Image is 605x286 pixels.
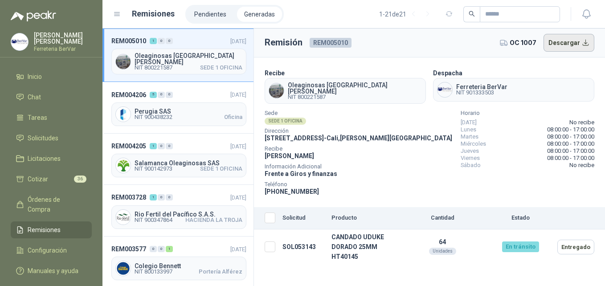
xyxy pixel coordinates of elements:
span: Configuración [28,245,67,255]
span: REM003728 [111,192,146,202]
span: Miércoles [461,140,486,147]
div: 0 [158,92,165,98]
th: Estado [487,207,554,229]
span: [PERSON_NAME] [265,152,314,159]
b: Recibe [265,69,285,77]
span: SEDE 1 OFICINA [200,166,242,172]
span: Salamanca Oleaginosas SAS [135,160,242,166]
span: 36 [74,176,86,183]
th: Seleccionar/deseleccionar [254,207,279,229]
span: Oleaginosas [GEOGRAPHIC_DATA][PERSON_NAME] [288,82,422,94]
div: 0 [166,92,173,98]
a: Generadas [237,7,282,22]
a: Cotizar36 [11,171,92,188]
a: REM005010100[DATE] Company LogoOleaginosas [GEOGRAPHIC_DATA][PERSON_NAME]NIT 800221587SEDE 1 OFICINA [102,29,253,82]
span: Manuales y ayuda [28,266,78,276]
span: SEDE 1 OFICINA [200,65,242,70]
div: 0 [166,38,173,44]
span: [DATE] [230,143,246,150]
a: REM004206500[DATE] Company LogoPerugia SASNIT 900438232Oficina [102,82,253,133]
a: Tareas [11,109,92,126]
span: 08:00:00 - 17:00:00 [547,126,594,133]
span: 08:00:00 - 17:00:00 [547,133,594,140]
a: Solicitudes [11,130,92,147]
span: Oleaginosas [GEOGRAPHIC_DATA][PERSON_NAME] [135,53,242,65]
span: Recibe [265,147,452,151]
span: Sede [265,111,452,115]
span: [DATE] [461,119,477,126]
span: Cotizar [28,174,48,184]
span: Sábado [461,162,481,169]
div: SEDE 1 OFICINA [265,118,306,125]
span: Solicitudes [28,133,58,143]
span: [DATE] [230,38,246,45]
div: 0 [166,143,173,149]
div: Unidades [429,248,456,255]
span: Remisiones [28,225,61,235]
span: Horario [461,111,594,115]
a: Pendientes [187,7,233,22]
a: Licitaciones [11,150,92,167]
div: 5 [150,92,157,98]
div: 0 [150,246,157,252]
h3: Remisión [265,36,302,49]
span: Jueves [461,147,479,155]
span: NIT 901333503 [456,90,507,95]
button: Entregado [557,240,594,254]
th: Producto [328,207,398,229]
td: CANDADO UDUKE DORADO 25MM HT40145 [328,229,398,265]
td: SOL053143 [279,229,328,265]
span: [PHONE_NUMBER] [265,188,319,195]
b: Despacha [433,69,462,77]
img: Company Logo [116,107,131,122]
span: [DATE] [230,194,246,201]
div: 1 [166,246,173,252]
span: No recibe [569,119,594,126]
span: Portería Alférez [199,269,242,274]
img: Company Logo [437,82,452,97]
span: Licitaciones [28,154,61,163]
span: NIT 900438232 [135,114,172,120]
img: Logo peakr [11,11,56,21]
span: OC 1007 [510,38,536,48]
th: Solicitud [279,207,328,229]
span: Rio Fertil del Pacífico S.A.S. [135,211,242,217]
a: Remisiones [11,221,92,238]
img: Company Logo [11,33,28,50]
div: 0 [158,143,165,149]
a: Configuración [11,242,92,259]
a: Inicio [11,68,92,85]
div: 0 [158,246,165,252]
span: Inicio [28,72,42,82]
div: En tránsito [502,241,539,252]
span: [DATE] [230,91,246,98]
a: Órdenes de Compra [11,191,92,218]
div: 0 [158,38,165,44]
span: Dirección [265,129,452,133]
span: Tareas [28,113,47,123]
span: 08:00:00 - 17:00:00 [547,140,594,147]
div: 0 [166,194,173,200]
a: REM004205100[DATE] Company LogoSalamanca Oleaginosas SASNIT 900142973SEDE 1 OFICINA [102,134,253,185]
span: Información Adicional [265,164,452,169]
span: Chat [28,92,41,102]
span: Perugia SAS [135,108,242,114]
div: 1 [150,143,157,149]
a: Manuales y ayuda [11,262,92,279]
img: Company Logo [116,261,131,276]
span: search [469,11,475,17]
span: REM004206 [111,90,146,100]
span: REM004205 [111,141,146,151]
span: NIT 900347864 [135,217,172,223]
img: Company Logo [116,158,131,173]
span: NIT 800221587 [135,65,172,70]
img: Company Logo [116,54,131,69]
span: [STREET_ADDRESS] - Cali , [PERSON_NAME][GEOGRAPHIC_DATA] [265,135,452,142]
a: REM003728100[DATE] Company LogoRio Fertil del Pacífico S.A.S.NIT 900347864HACIENDA LA TROJA [102,185,253,236]
span: [DATE] [230,246,246,253]
span: Ferreteria BerVar [456,84,507,90]
span: Teléfono [265,182,452,187]
th: Cantidad [398,207,487,229]
p: [PERSON_NAME] [PERSON_NAME] [34,32,92,45]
